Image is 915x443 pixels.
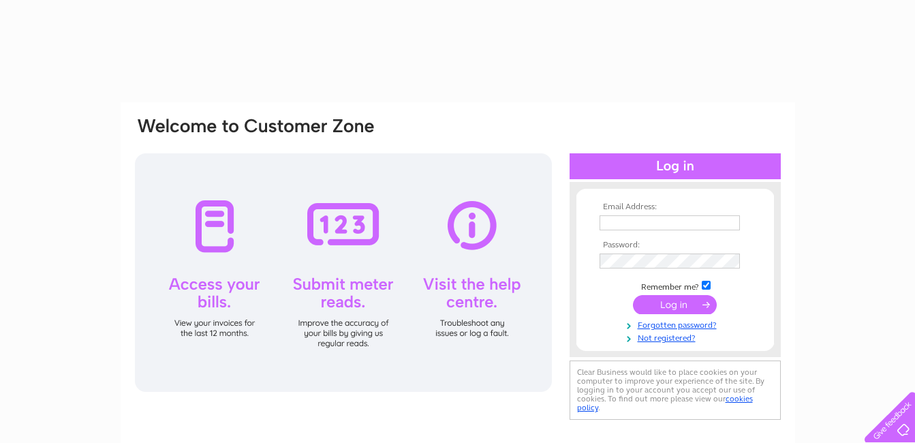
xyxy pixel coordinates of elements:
[570,361,781,420] div: Clear Business would like to place cookies on your computer to improve your experience of the sit...
[600,331,754,343] a: Not registered?
[596,202,754,212] th: Email Address:
[596,241,754,250] th: Password:
[600,318,754,331] a: Forgotten password?
[596,279,754,292] td: Remember me?
[577,394,753,412] a: cookies policy
[633,295,717,314] input: Submit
